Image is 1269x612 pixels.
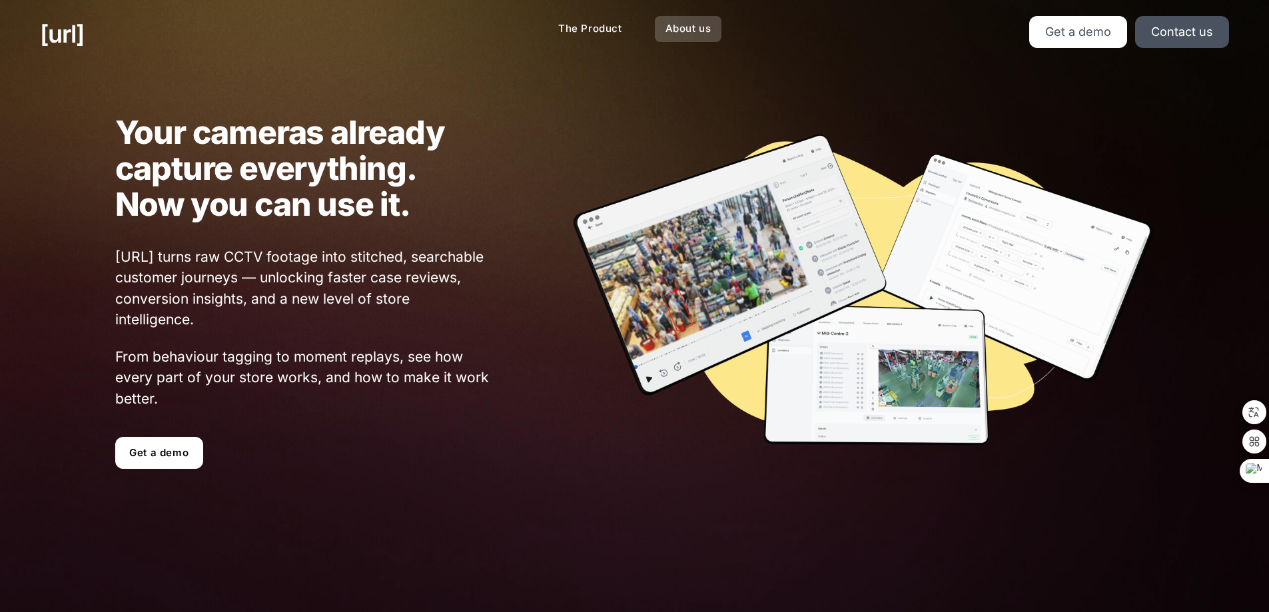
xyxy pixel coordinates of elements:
[1029,16,1127,48] a: Get a demo
[40,16,84,52] a: [URL]
[115,437,203,469] a: Get a demo
[1135,16,1229,48] a: Contact us
[115,246,491,330] span: [URL] turns raw CCTV footage into stitched, searchable customer journeys — unlocking faster case ...
[548,16,633,42] a: The Product
[115,115,491,222] h1: Your cameras already capture everything. Now you can use it.
[115,346,491,410] span: From behaviour tagging to moment replays, see how every part of your store works, and how to make...
[655,16,722,42] a: About us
